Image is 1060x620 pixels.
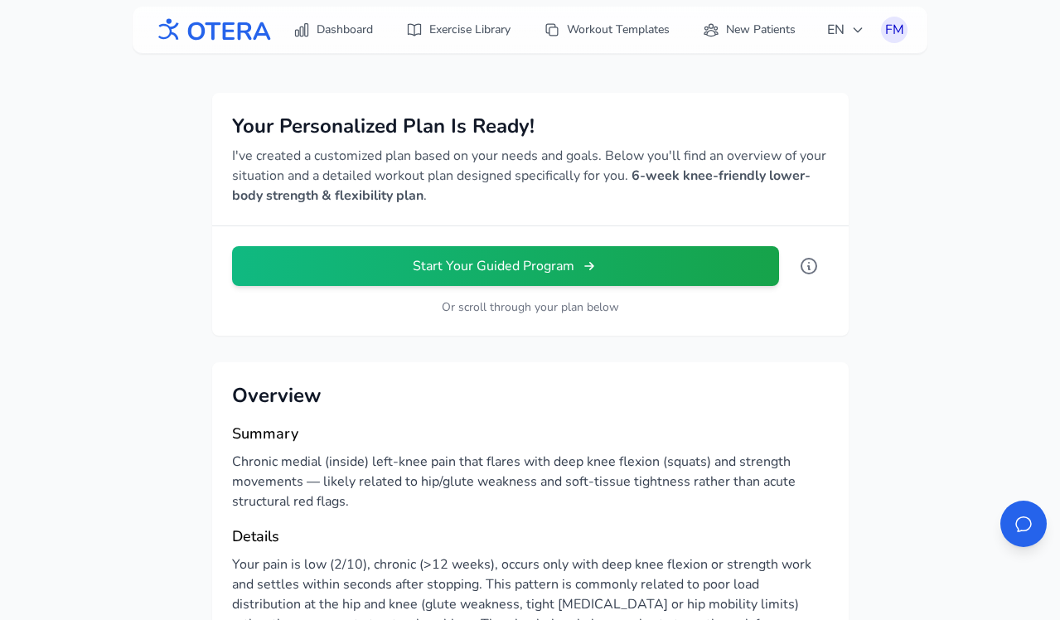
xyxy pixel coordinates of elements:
[232,452,829,511] p: Chronic medial (inside) left-knee pain that flares with deep knee flexion (squats) and strength m...
[232,299,829,316] p: Or scroll through your plan below
[232,146,829,206] p: I've created a customized plan based on your needs and goals. Below you'll find an overview of yo...
[283,15,383,45] a: Dashboard
[789,246,829,286] button: Learn more about Otera
[152,12,272,49] img: OTERA logo
[693,15,806,45] a: New Patients
[817,13,874,46] button: EN
[534,15,680,45] a: Workout Templates
[232,382,829,409] h2: Overview
[881,17,908,43] button: FM
[396,15,520,45] a: Exercise Library
[232,422,829,445] h3: Summary
[232,113,829,139] h2: Your Personalized Plan Is Ready!
[232,525,829,548] h3: Details
[232,246,779,286] button: Start Your Guided Program
[827,20,864,40] span: EN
